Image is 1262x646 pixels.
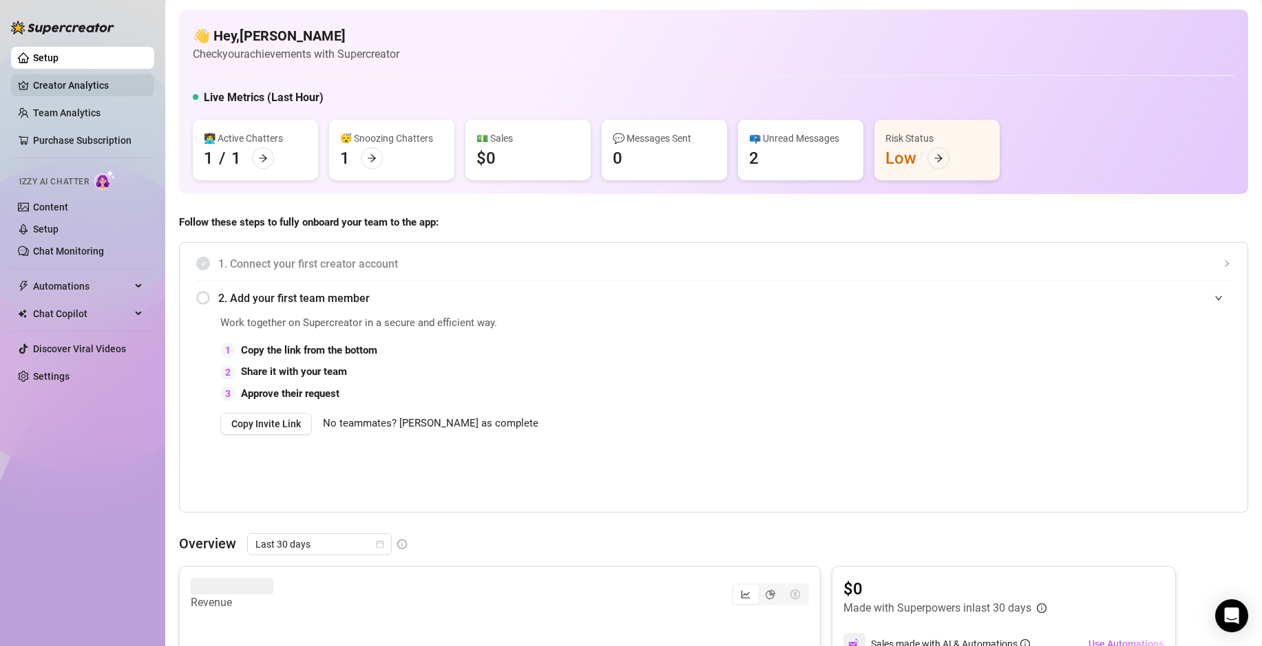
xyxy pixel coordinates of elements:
img: Chat Copilot [18,309,27,319]
div: segmented control [732,583,809,605]
strong: Share it with your team [241,365,347,378]
div: 📪 Unread Messages [749,131,852,146]
span: info-circle [1037,603,1047,613]
a: Setup [33,224,59,235]
a: Setup [33,52,59,63]
img: logo-BBDzfeDw.svg [11,21,114,34]
div: 1 [231,147,241,169]
div: 3 [220,386,235,401]
strong: Follow these steps to fully onboard your team to the app: [179,216,439,228]
article: Overview [179,533,236,554]
a: Creator Analytics [33,74,143,96]
span: Izzy AI Chatter [19,175,89,189]
a: Settings [33,371,70,382]
iframe: Adding Team Members [956,315,1231,491]
h5: Live Metrics (Last Hour) [204,89,324,106]
span: pie-chart [766,590,775,599]
div: 2. Add your first team member [196,281,1231,315]
div: Risk Status [885,131,989,146]
span: collapsed [1223,259,1231,268]
span: thunderbolt [18,281,29,292]
span: expanded [1214,294,1223,302]
strong: Copy the link from the bottom [241,344,377,356]
span: Copy Invite Link [231,418,301,429]
a: Purchase Subscription [33,135,132,146]
span: arrow-right [367,153,377,163]
div: 1 [204,147,213,169]
span: line-chart [741,590,750,599]
span: info-circle [397,539,407,549]
div: 😴 Snoozing Chatters [340,131,443,146]
span: Work together on Supercreator in a secure and efficient way. [220,315,921,332]
div: 1 [220,343,235,358]
div: 💵 Sales [476,131,580,146]
div: 2 [220,365,235,380]
a: Team Analytics [33,107,101,118]
span: arrow-right [934,153,943,163]
div: 1. Connect your first creator account [196,247,1231,281]
span: Last 30 days [255,534,383,555]
span: calendar [376,540,384,548]
h4: 👋 Hey, [PERSON_NAME] [193,26,399,45]
a: Content [33,202,68,213]
article: Check your achievements with Supercreator [193,45,399,63]
span: Chat Copilot [33,303,131,325]
img: AI Chatter [94,170,116,190]
strong: Approve their request [241,387,339,400]
article: Made with Superpowers in last 30 days [843,600,1031,616]
div: 👩‍💻 Active Chatters [204,131,307,146]
button: Copy Invite Link [220,413,312,435]
div: 0 [613,147,622,169]
article: Revenue [191,594,273,611]
div: Open Intercom Messenger [1215,599,1248,632]
article: $0 [843,578,1047,600]
div: 1 [340,147,350,169]
span: dollar-circle [790,590,800,599]
a: Discover Viral Videos [33,343,126,354]
div: $0 [476,147,496,169]
div: 2 [749,147,759,169]
div: 💬 Messages Sent [613,131,716,146]
a: Chat Monitoring [33,246,104,257]
span: Automations [33,275,131,297]
span: 1. Connect your first creator account [218,255,1231,272]
span: 2. Add your first team member [218,290,1231,307]
span: No teammates? [PERSON_NAME] as complete [323,416,538,432]
span: arrow-right [258,153,268,163]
